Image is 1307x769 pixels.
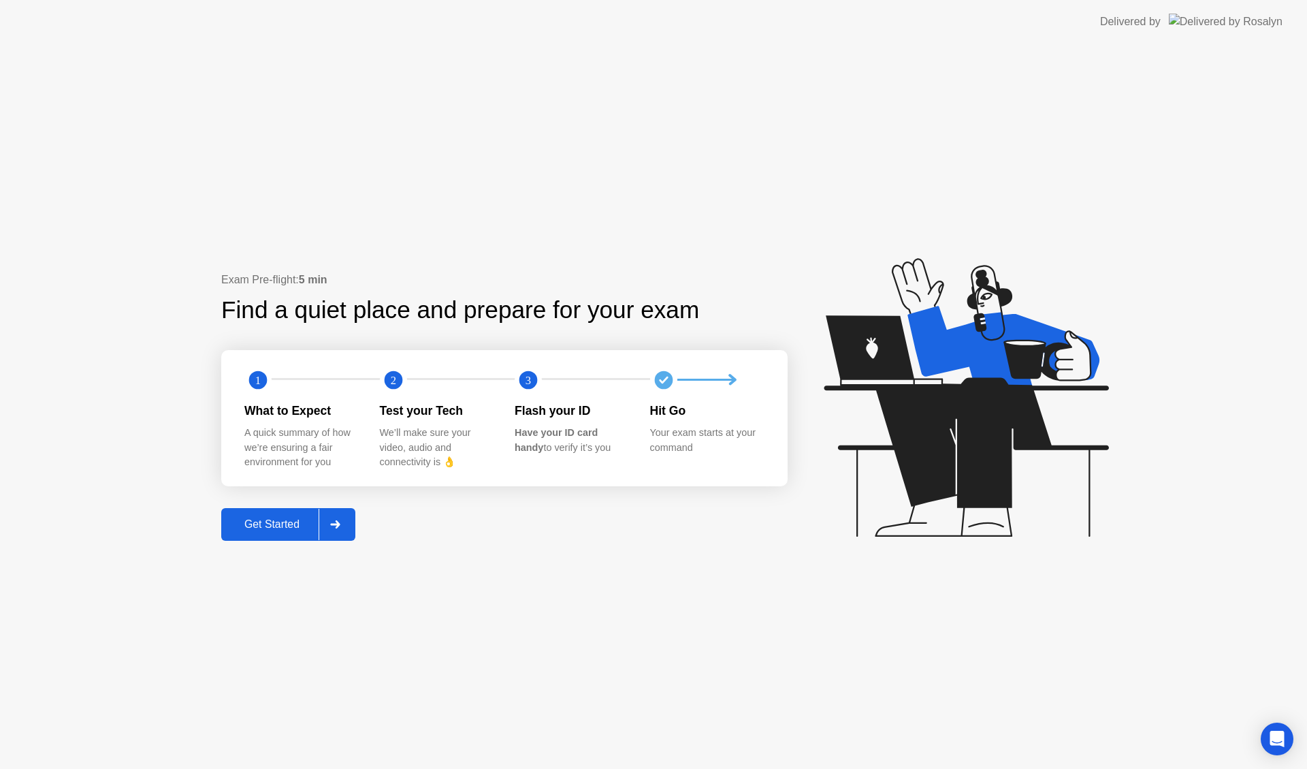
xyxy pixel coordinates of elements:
div: Flash your ID [515,402,628,420]
b: 5 min [299,274,327,285]
div: Open Intercom Messenger [1261,723,1293,755]
div: Test your Tech [380,402,494,420]
img: Delivered by Rosalyn [1169,14,1282,29]
div: Exam Pre-flight: [221,272,788,288]
div: Find a quiet place and prepare for your exam [221,292,701,328]
text: 2 [390,373,396,386]
b: Have your ID card handy [515,427,598,453]
div: What to Expect [244,402,358,420]
div: Hit Go [650,402,764,420]
div: Get Started [225,518,319,531]
div: We’ll make sure your video, audio and connectivity is 👌 [380,426,494,470]
button: Get Started [221,508,355,541]
div: A quick summary of how we’re ensuring a fair environment for you [244,426,358,470]
text: 3 [526,373,531,386]
div: Your exam starts at your command [650,426,764,455]
div: Delivered by [1100,14,1161,30]
div: to verify it’s you [515,426,628,455]
text: 1 [255,373,261,386]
